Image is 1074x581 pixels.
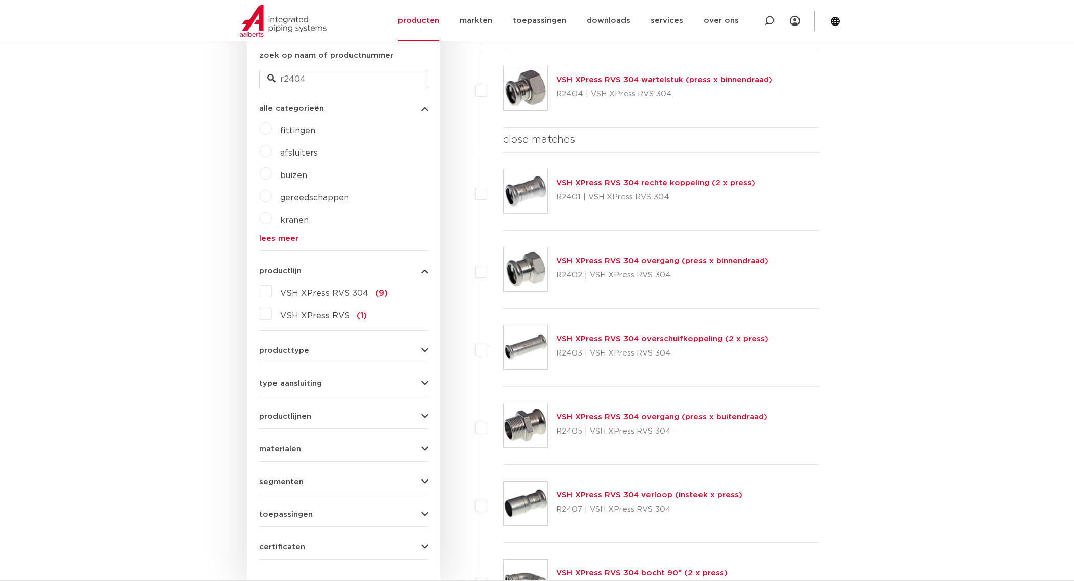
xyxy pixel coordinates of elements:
span: (9) [375,289,388,297]
label: zoek op naam of productnummer [259,49,393,62]
button: segmenten [259,478,428,486]
span: type aansluiting [259,380,322,387]
span: productlijnen [259,413,311,420]
a: fittingen [280,127,315,135]
button: certificaten [259,543,428,551]
a: VSH XPress RVS 304 overgang (press x buitendraad) [556,413,767,421]
button: type aansluiting [259,380,428,387]
span: VSH XPress RVS 304 [280,289,368,297]
button: productlijn [259,267,428,275]
h4: close matches [503,132,820,148]
img: Thumbnail for VSH XPress RVS 304 rechte koppeling (2 x press) [504,169,547,213]
p: R2403 | VSH XPress RVS 304 [556,345,768,362]
a: VSH XPress RVS 304 rechte koppeling (2 x press) [556,179,755,187]
span: producttype [259,347,309,355]
button: alle categorieën [259,105,428,112]
a: VSH XPress RVS 304 overschuifkoppeling (2 x press) [556,335,768,343]
button: materialen [259,445,428,453]
button: producttype [259,347,428,355]
p: R2407 | VSH XPress RVS 304 [556,501,742,518]
a: VSH XPress RVS 304 bocht 90° (2 x press) [556,569,728,577]
a: VSH XPress RVS 304 overgang (press x binnendraad) [556,257,768,265]
span: (1) [357,312,367,320]
p: R2405 | VSH XPress RVS 304 [556,423,767,440]
span: productlijn [259,267,302,275]
a: VSH XPress RVS 304 wartelstuk (press x binnendraad) [556,76,772,84]
p: R2402 | VSH XPress RVS 304 [556,267,768,284]
a: kranen [280,216,309,224]
p: R2404 | VSH XPress RVS 304 [556,86,772,103]
span: certificaten [259,543,305,551]
a: lees meer [259,235,428,242]
img: Thumbnail for VSH XPress RVS 304 verloop (insteek x press) [504,482,547,525]
span: toepassingen [259,511,313,518]
span: VSH XPress RVS [280,312,350,320]
img: Thumbnail for VSH XPress RVS 304 overschuifkoppeling (2 x press) [504,325,547,369]
span: segmenten [259,478,304,486]
span: materialen [259,445,301,453]
img: Thumbnail for VSH XPress RVS 304 overgang (press x binnendraad) [504,247,547,291]
button: toepassingen [259,511,428,518]
a: VSH XPress RVS 304 verloop (insteek x press) [556,491,742,499]
input: zoeken [259,70,428,88]
a: gereedschappen [280,194,349,202]
a: afsluiters [280,149,318,157]
img: Thumbnail for VSH XPress RVS 304 overgang (press x buitendraad) [504,403,547,447]
p: R2401 | VSH XPress RVS 304 [556,189,755,206]
button: productlijnen [259,413,428,420]
img: Thumbnail for VSH XPress RVS 304 wartelstuk (press x binnendraad) [504,66,547,110]
span: alle categorieën [259,105,324,112]
a: buizen [280,171,307,180]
